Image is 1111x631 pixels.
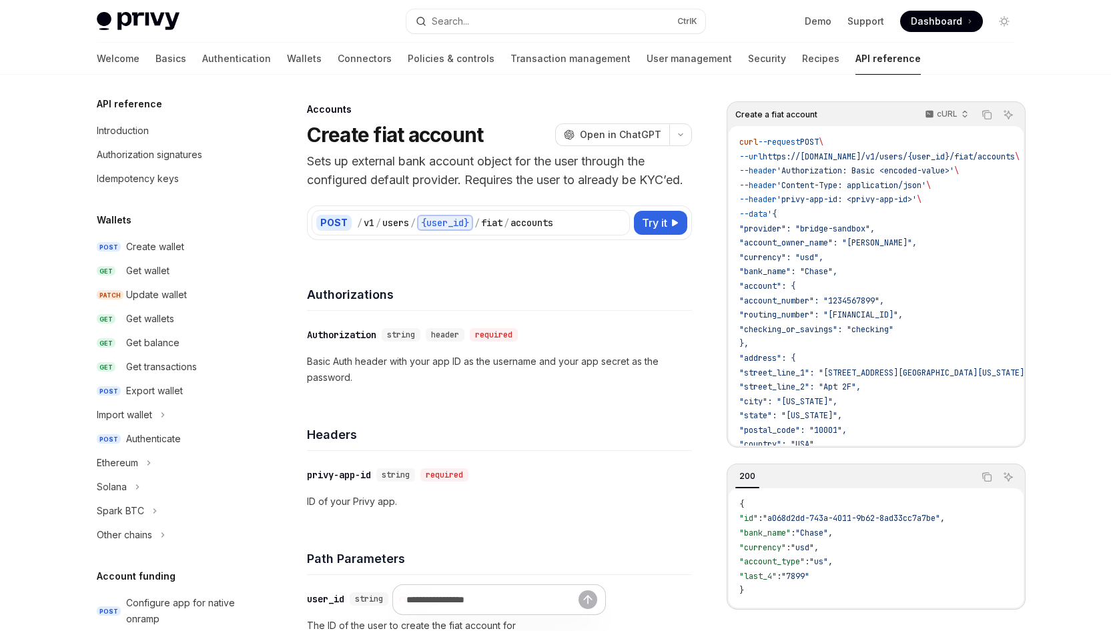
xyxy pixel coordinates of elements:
[307,285,692,303] h4: Authorizations
[97,123,149,139] div: Introduction
[97,434,121,444] span: POST
[1000,106,1017,123] button: Ask AI
[805,556,809,567] span: :
[739,151,763,162] span: --url
[126,383,183,399] div: Export wallet
[739,571,777,582] span: "last_4"
[504,216,509,229] div: /
[777,180,926,191] span: 'Content-Type: application/json'
[739,324,893,335] span: "checking_or_savings": "checking"
[126,359,197,375] div: Get transactions
[777,165,954,176] span: 'Authorization: Basic <encoded-value>'
[735,468,759,484] div: 200
[287,43,322,75] a: Wallets
[739,223,875,234] span: "provider": "bridge-sandbox",
[911,15,962,28] span: Dashboard
[86,283,257,307] a: PATCHUpdate wallet
[786,542,791,553] span: :
[406,585,579,614] input: Ask a question...
[86,499,257,523] button: Toggle Spark BTC section
[417,215,473,231] div: {user_id}
[376,216,381,229] div: /
[763,513,940,524] span: "a068d2dd-743a-4011-9b62-8ad33cc7a7be"
[307,152,692,189] p: Sets up external bank account object for the user through the configured default provider. Requir...
[97,606,121,616] span: POST
[954,165,959,176] span: \
[748,43,786,75] a: Security
[316,215,352,231] div: POST
[739,368,1029,378] span: "street_line_1": "[STREET_ADDRESS][GEOGRAPHIC_DATA][US_STATE],
[97,338,115,348] span: GET
[97,568,175,584] h5: Account funding
[97,455,138,471] div: Ethereum
[86,235,257,259] a: POSTCreate wallet
[86,475,257,499] button: Toggle Solana section
[97,96,162,112] h5: API reference
[97,503,144,519] div: Spark BTC
[97,171,179,187] div: Idempotency keys
[677,16,697,27] span: Ctrl K
[510,216,553,229] div: accounts
[758,137,800,147] span: --request
[739,556,805,567] span: "account_type"
[307,426,692,444] h4: Headers
[739,281,795,291] span: "account": {
[86,427,257,451] a: POSTAuthenticate
[767,209,777,219] span: '{
[739,237,917,248] span: "account_owner_name": "[PERSON_NAME]",
[647,43,732,75] a: User management
[97,212,131,228] h5: Wallets
[86,403,257,427] button: Toggle Import wallet section
[126,263,169,279] div: Get wallet
[431,330,459,340] span: header
[1015,151,1020,162] span: \
[739,439,814,450] span: "country": "USA"
[634,211,687,235] button: Try it
[97,266,115,276] span: GET
[307,328,376,342] div: Authorization
[739,353,795,364] span: "address": {
[739,137,758,147] span: curl
[307,468,371,482] div: privy-app-id
[739,180,777,191] span: --header
[86,167,257,191] a: Idempotency keys
[97,479,127,495] div: Solana
[126,431,181,447] div: Authenticate
[420,468,468,482] div: required
[86,379,257,403] a: POSTExport wallet
[758,513,763,524] span: :
[86,451,257,475] button: Toggle Ethereum section
[86,331,257,355] a: GETGet balance
[781,571,809,582] span: "7899"
[126,335,179,351] div: Get balance
[828,556,833,567] span: ,
[994,11,1015,32] button: Toggle dark mode
[97,12,179,31] img: light logo
[978,106,996,123] button: Copy the contents from the code block
[739,194,777,205] span: --header
[86,591,257,631] a: POSTConfigure app for native onramp
[847,15,884,28] a: Support
[97,43,139,75] a: Welcome
[470,328,518,342] div: required
[739,542,786,553] span: "currency"
[917,103,974,126] button: cURL
[97,314,115,324] span: GET
[739,295,884,306] span: "account_number": "1234567899",
[791,542,814,553] span: "usd"
[809,556,828,567] span: "us"
[937,109,958,119] p: cURL
[307,103,692,116] div: Accounts
[97,242,121,252] span: POST
[739,425,847,436] span: "postal_code": "10001",
[86,355,257,379] a: GETGet transactions
[900,11,983,32] a: Dashboard
[481,216,502,229] div: fiat
[382,470,410,480] span: string
[739,165,777,176] span: --header
[917,194,921,205] span: \
[805,15,831,28] a: Demo
[579,590,597,609] button: Send message
[86,523,257,547] button: Toggle Other chains section
[739,252,823,263] span: "currency": "usd",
